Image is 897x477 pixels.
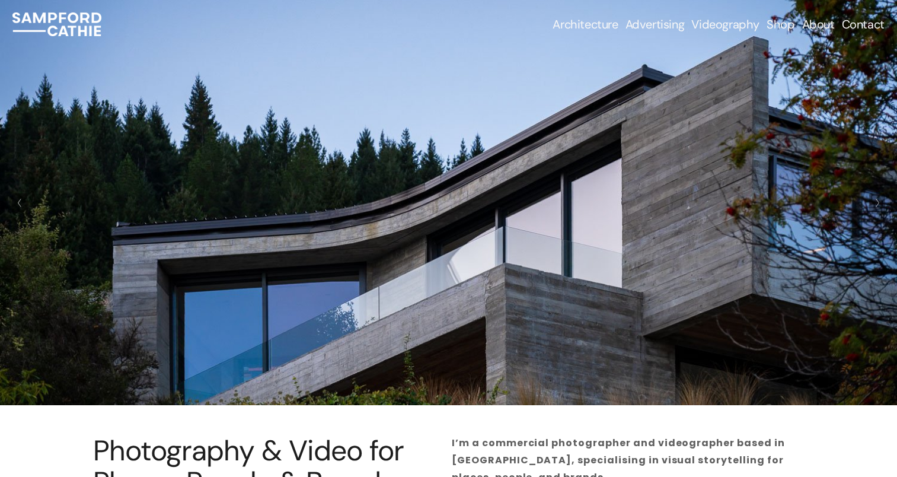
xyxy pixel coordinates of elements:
span: Architecture [553,17,618,31]
a: Contact [842,16,885,33]
button: Next Slide [869,193,885,212]
a: folder dropdown [553,16,618,33]
a: Videography [691,16,759,33]
button: Previous Slide [12,193,28,212]
a: folder dropdown [625,16,685,33]
a: Shop [767,16,794,33]
img: Sampford Cathie Photo + Video [12,12,101,36]
span: Advertising [625,17,685,31]
a: About [802,16,835,33]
